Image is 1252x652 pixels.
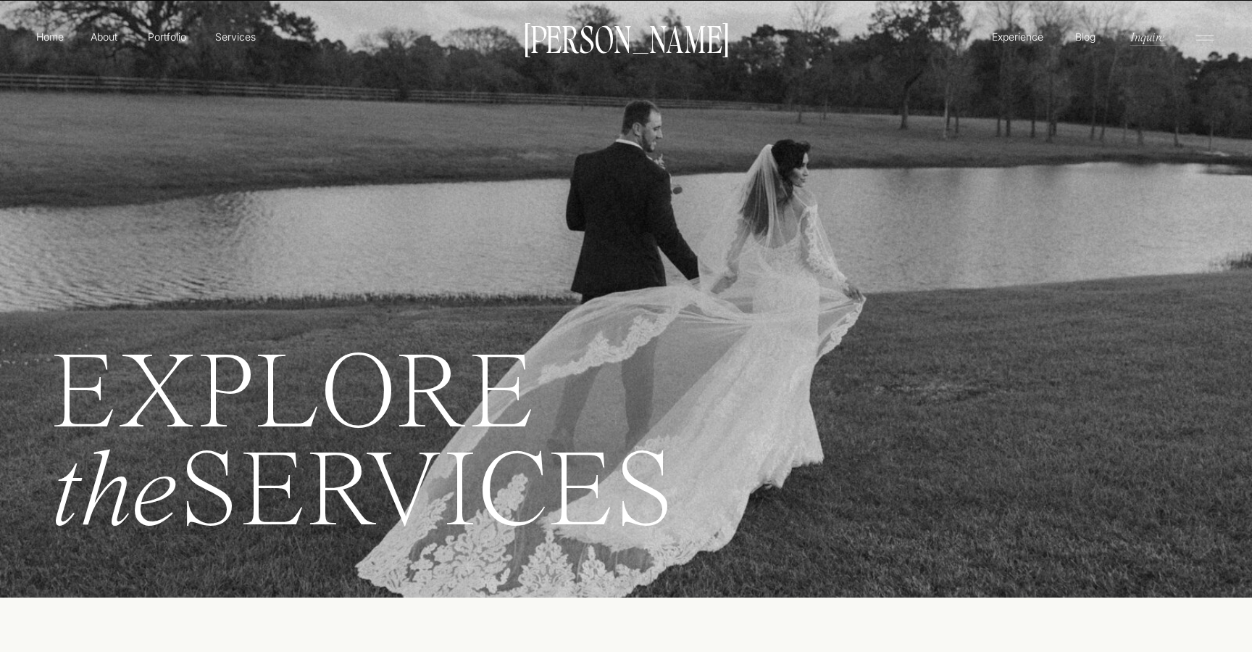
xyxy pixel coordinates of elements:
[990,29,1046,44] a: Experience
[141,29,193,44] a: Portfolio
[214,29,256,44] a: Services
[1072,29,1099,44] a: Blog
[1129,28,1166,45] a: Inquire
[254,22,736,73] h2: WEDDINGS
[254,274,480,312] p: weddings starting at $7k elopements starting at $4k
[517,22,735,53] a: [PERSON_NAME]
[50,442,178,550] i: the
[88,29,120,44] a: About
[254,125,610,234] p: All collections includes digital and film photography coverage. From there, wedding collections a...
[50,350,943,564] h1: EXPLORE SERVICES
[33,29,67,44] a: Home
